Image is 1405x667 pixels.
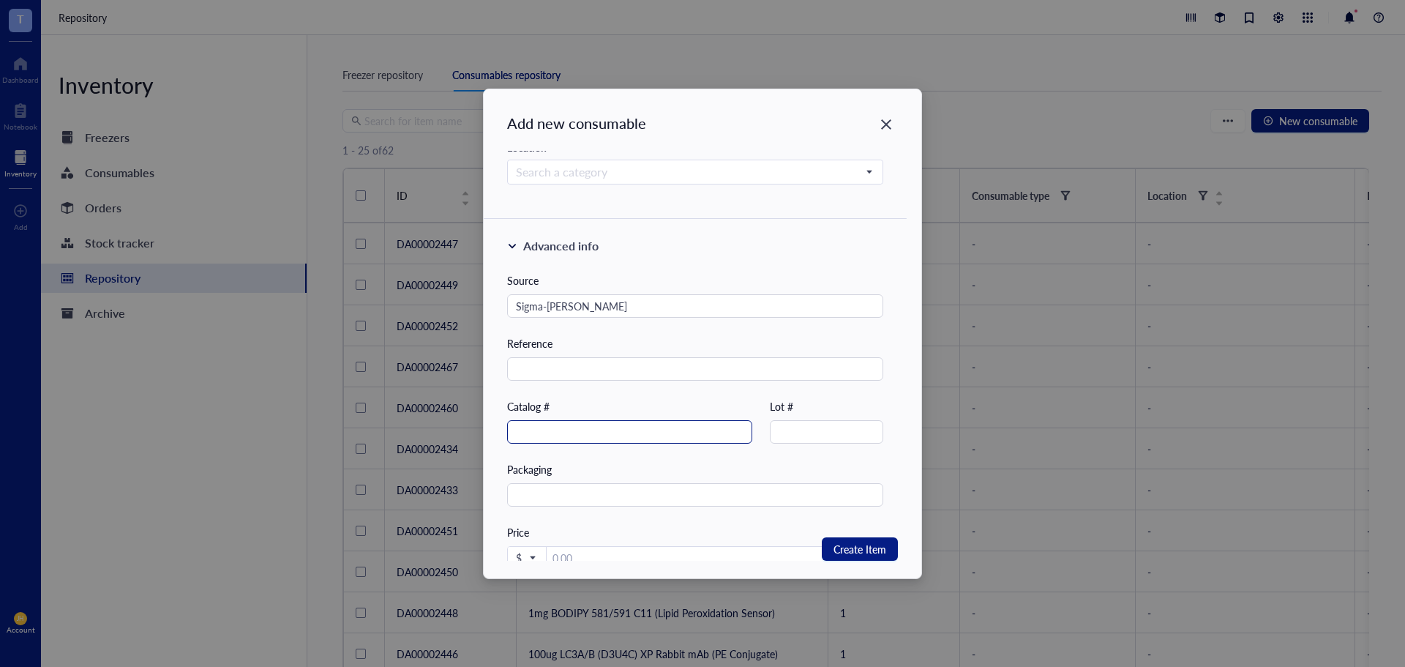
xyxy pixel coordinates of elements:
[507,272,883,288] div: Source
[507,113,921,133] div: Add new consumable
[523,237,599,255] div: Advanced info
[770,398,883,414] div: Lot #
[833,540,886,559] span: Create Item
[507,141,883,154] div: Location
[507,461,883,477] div: Packaging
[547,547,883,570] input: 0.00
[874,113,898,136] button: Close
[874,116,898,133] span: Close
[507,524,883,540] div: Price
[822,537,898,561] button: Create Item
[516,551,535,564] span: $
[507,398,752,414] div: Catalog #
[507,335,883,351] div: Reference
